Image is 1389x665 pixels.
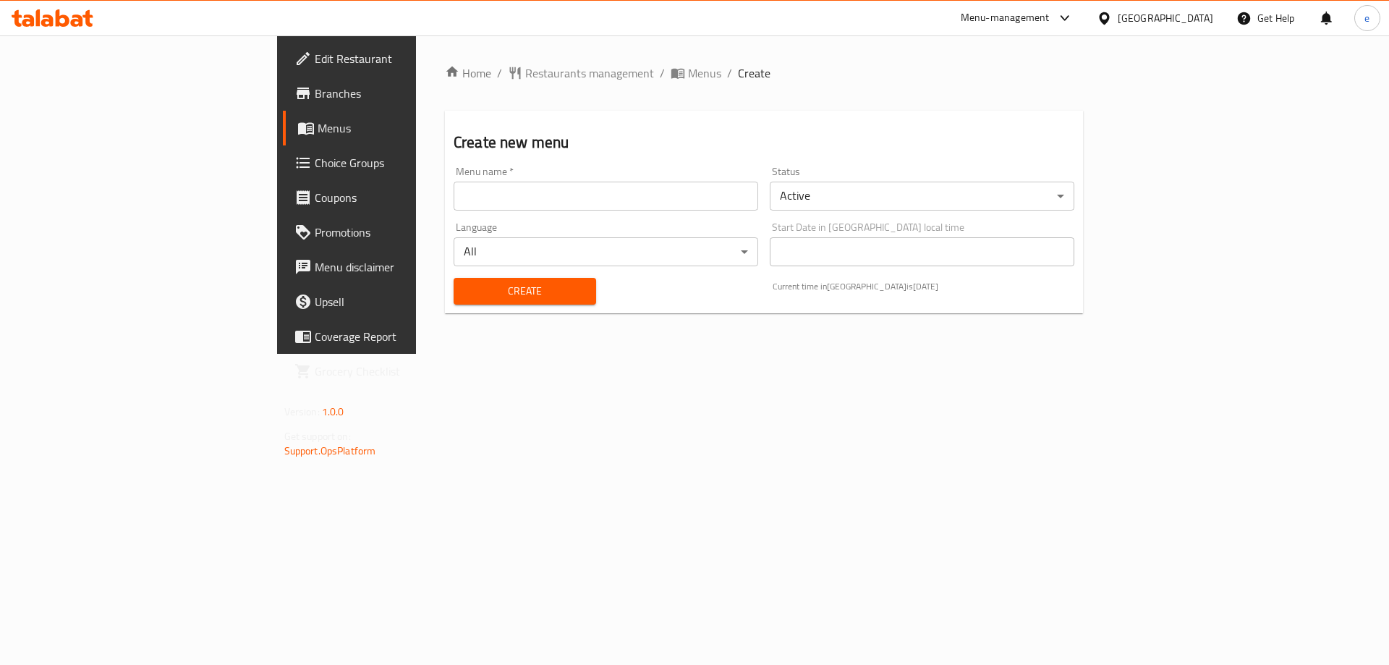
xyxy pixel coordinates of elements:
a: Upsell [283,284,509,319]
span: Restaurants management [525,64,654,82]
span: Branches [315,85,498,102]
div: Menu-management [961,9,1050,27]
a: Branches [283,76,509,111]
span: Upsell [315,293,498,310]
a: Menus [671,64,721,82]
div: [GEOGRAPHIC_DATA] [1118,10,1213,26]
span: Grocery Checklist [315,363,498,380]
span: Create [465,282,585,300]
a: Restaurants management [508,64,654,82]
a: Choice Groups [283,145,509,180]
a: Support.OpsPlatform [284,441,376,460]
nav: breadcrumb [445,64,1083,82]
span: Menu disclaimer [315,258,498,276]
span: e [1364,10,1369,26]
input: Please enter Menu name [454,182,758,211]
button: Create [454,278,596,305]
p: Current time in [GEOGRAPHIC_DATA] is [DATE] [773,280,1074,293]
a: Edit Restaurant [283,41,509,76]
span: Choice Groups [315,154,498,171]
div: All [454,237,758,266]
a: Grocery Checklist [283,354,509,389]
li: / [727,64,732,82]
span: Menus [688,64,721,82]
a: Menus [283,111,509,145]
a: Coverage Report [283,319,509,354]
span: Create [738,64,770,82]
span: Promotions [315,224,498,241]
span: Get support on: [284,427,351,446]
div: Active [770,182,1074,211]
li: / [660,64,665,82]
a: Menu disclaimer [283,250,509,284]
span: Coverage Report [315,328,498,345]
span: Menus [318,119,498,137]
a: Promotions [283,215,509,250]
a: Coupons [283,180,509,215]
h2: Create new menu [454,132,1074,153]
span: Edit Restaurant [315,50,498,67]
span: Version: [284,402,320,421]
span: Coupons [315,189,498,206]
span: 1.0.0 [322,402,344,421]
